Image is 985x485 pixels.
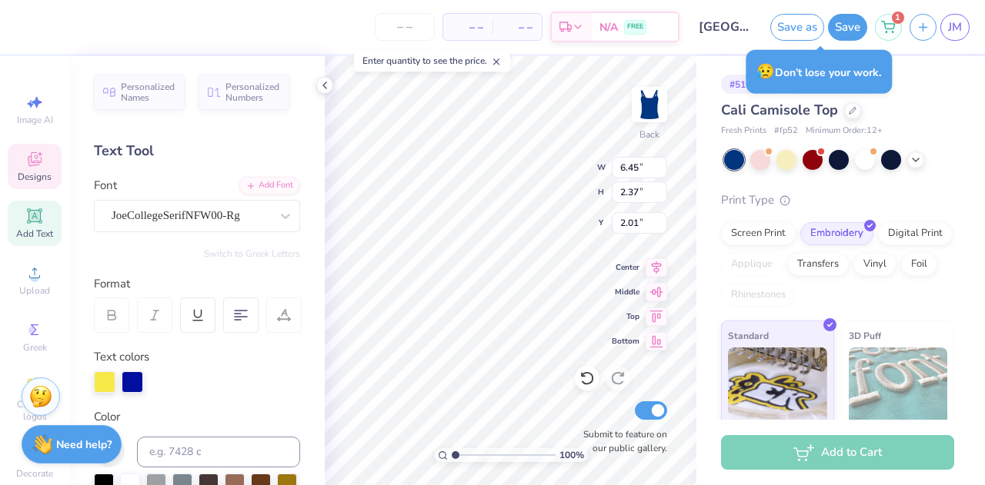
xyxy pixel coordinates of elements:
span: Minimum Order: 12 + [806,125,883,138]
div: Add Font [239,177,300,194]
label: Submit to feature on our public gallery. [575,427,667,455]
span: Designs [18,171,52,183]
div: Digital Print [878,222,953,245]
span: Bottom [612,336,639,347]
span: Add Text [16,228,53,240]
span: Personalized Names [121,81,175,103]
div: Don’t lose your work. [746,50,892,94]
button: Switch to Greek Letters [204,247,300,260]
span: Cali Camisole Top [721,101,838,119]
span: Personalized Numbers [225,81,280,103]
span: N/A [599,19,618,35]
div: # 515317A [721,75,783,94]
span: Greek [23,341,47,354]
span: Standard [728,327,769,344]
div: Transfers [787,253,849,276]
div: Print Type [721,191,954,209]
div: Text Tool [94,141,300,161]
a: JM [940,14,970,41]
span: 😥 [756,61,775,81]
div: Embroidery [800,222,873,245]
span: Decorate [16,467,53,480]
span: 100 % [559,448,584,462]
img: Standard [728,347,827,424]
span: Upload [19,284,50,297]
span: – – [452,19,483,35]
div: Applique [721,253,783,276]
img: 3D Puff [849,347,948,424]
span: Middle [612,287,639,297]
img: Back [634,89,665,120]
label: Text colors [94,348,149,366]
div: Enter quantity to see the price. [354,50,510,71]
span: 3D Puff [849,327,881,344]
span: – – [502,19,533,35]
div: Back [639,128,659,141]
span: Fresh Prints [721,125,766,138]
input: Untitled Design [687,12,763,42]
div: Color [94,408,300,426]
input: – – [375,13,435,41]
div: Screen Print [721,222,796,245]
label: Font [94,177,117,194]
span: 1 [892,12,904,24]
span: Center [612,262,639,273]
button: Save as [770,14,824,41]
span: # fp52 [774,125,798,138]
span: FREE [627,22,643,32]
div: Format [94,275,302,293]
span: JM [948,18,962,36]
span: Top [612,311,639,322]
div: Vinyl [853,253,897,276]
span: Clipart & logos [8,398,62,423]
div: Foil [901,253,937,276]
span: Image AI [17,114,53,126]
button: Save [828,14,867,41]
strong: Need help? [56,437,112,452]
div: Rhinestones [721,284,796,307]
input: e.g. 7428 c [137,437,300,467]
